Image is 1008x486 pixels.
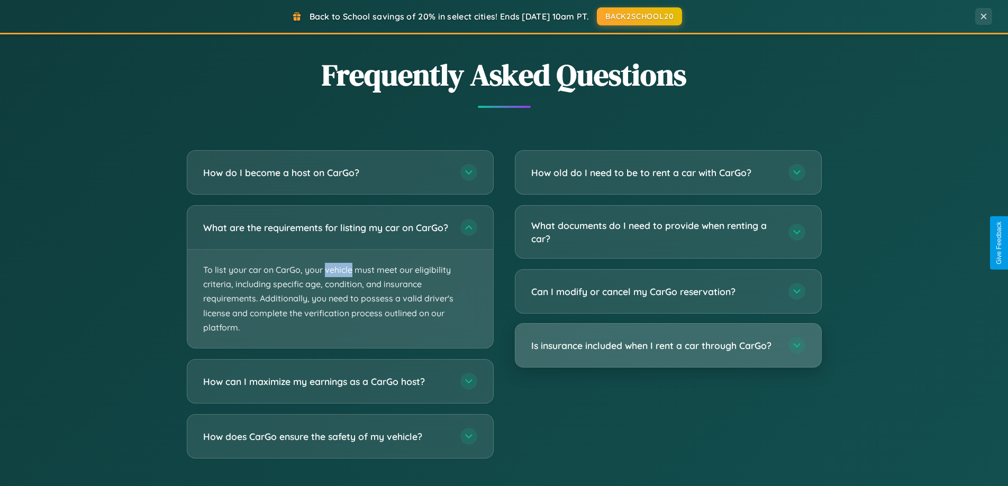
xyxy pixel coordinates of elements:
div: Give Feedback [995,222,1003,264]
h3: How do I become a host on CarGo? [203,166,450,179]
button: BACK2SCHOOL20 [597,7,682,25]
h2: Frequently Asked Questions [187,54,822,95]
h3: How can I maximize my earnings as a CarGo host? [203,375,450,388]
h3: How old do I need to be to rent a car with CarGo? [531,166,778,179]
p: To list your car on CarGo, your vehicle must meet our eligibility criteria, including specific ag... [187,250,493,348]
span: Back to School savings of 20% in select cities! Ends [DATE] 10am PT. [310,11,589,22]
h3: What documents do I need to provide when renting a car? [531,219,778,245]
h3: Can I modify or cancel my CarGo reservation? [531,285,778,298]
h3: What are the requirements for listing my car on CarGo? [203,221,450,234]
h3: Is insurance included when I rent a car through CarGo? [531,339,778,352]
h3: How does CarGo ensure the safety of my vehicle? [203,430,450,443]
